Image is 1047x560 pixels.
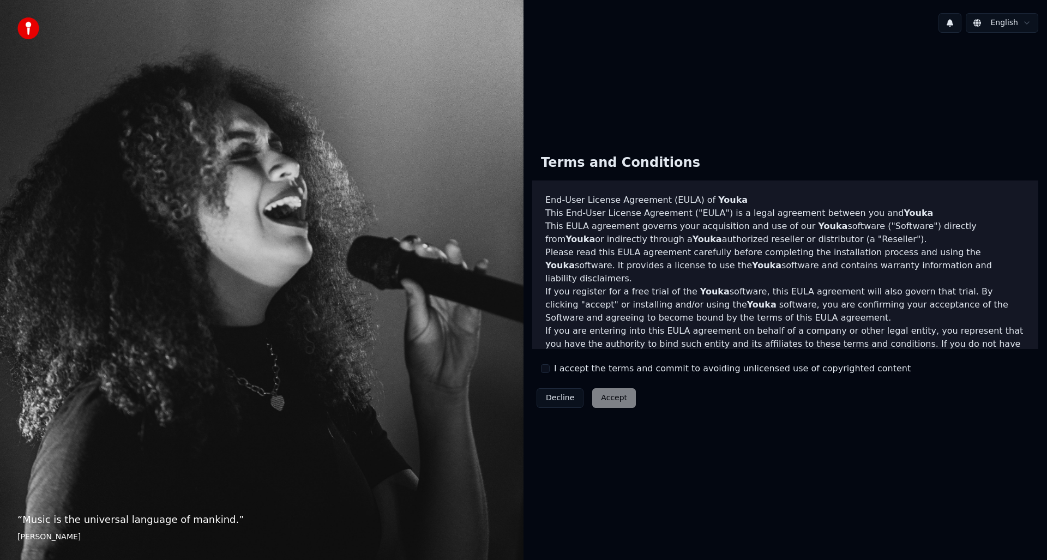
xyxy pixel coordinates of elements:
[554,362,911,375] label: I accept the terms and commit to avoiding unlicensed use of copyrighted content
[565,234,595,244] span: Youka
[17,532,506,543] footer: [PERSON_NAME]
[532,146,709,180] div: Terms and Conditions
[818,221,847,231] span: Youka
[545,246,1025,285] p: Please read this EULA agreement carefully before completing the installation process and using th...
[545,220,1025,246] p: This EULA agreement governs your acquisition and use of our software ("Software") directly from o...
[747,299,777,310] span: Youka
[545,194,1025,207] h3: End-User License Agreement (EULA) of
[17,512,506,527] p: “ Music is the universal language of mankind. ”
[752,260,781,270] span: Youka
[545,207,1025,220] p: This End-User License Agreement ("EULA") is a legal agreement between you and
[545,260,575,270] span: Youka
[904,208,933,218] span: Youka
[693,234,722,244] span: Youka
[17,17,39,39] img: youka
[545,324,1025,377] p: If you are entering into this EULA agreement on behalf of a company or other legal entity, you re...
[700,286,730,297] span: Youka
[545,285,1025,324] p: If you register for a free trial of the software, this EULA agreement will also govern that trial...
[537,388,583,408] button: Decline
[718,195,748,205] span: Youka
